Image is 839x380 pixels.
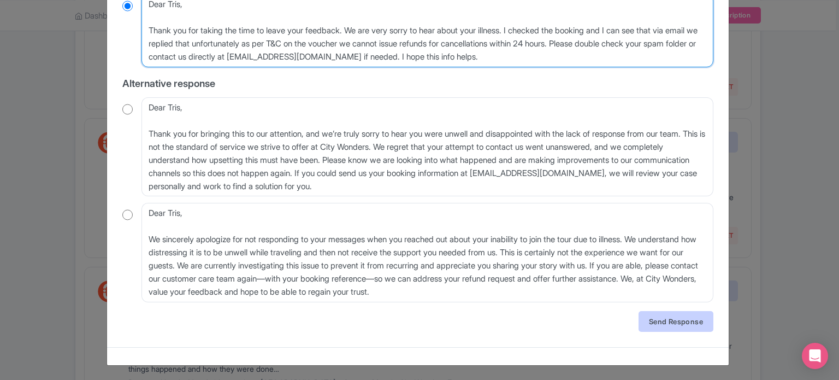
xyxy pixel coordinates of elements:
[802,343,828,369] div: Open Intercom Messenger
[141,97,713,197] textarea: Dear Tris, Thank you for bringing this to our attention, and we’re truly sorry to hear you were u...
[141,203,713,302] textarea: Dear Tris, We sincerely apologize for not responding to your messages when you reached out about ...
[639,311,713,332] a: Send Response
[122,78,215,89] span: Alternative response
